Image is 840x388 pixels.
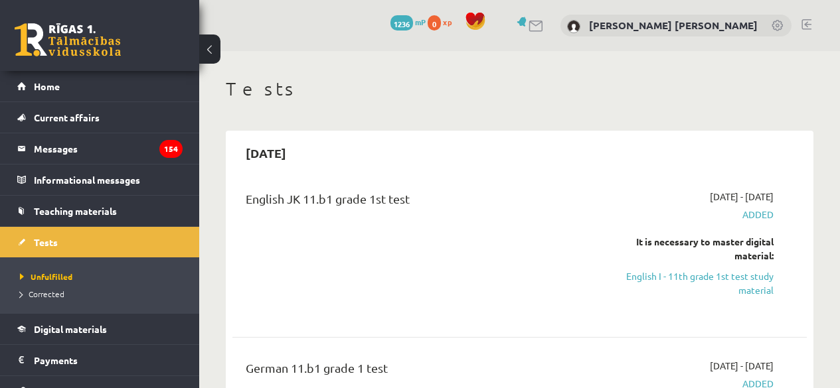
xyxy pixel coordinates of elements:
[226,78,296,99] font: Tests
[15,23,121,56] a: Riga 1st Distance Learning Secondary School
[34,236,58,248] font: Tests
[34,354,78,366] font: Payments
[246,192,410,206] font: English JK 11.b1 grade 1st test
[428,17,458,27] a: 0 xp
[394,19,410,29] font: 1236
[34,205,117,217] font: Teaching materials
[34,80,60,92] font: Home
[589,19,758,32] a: [PERSON_NAME] [PERSON_NAME]
[710,359,774,371] font: [DATE] - [DATE]
[17,314,183,344] a: Digital materials
[611,269,774,297] a: English I - 11th grade 1st test study material
[636,235,774,261] font: It is necessary to master digital material:
[17,133,183,164] a: Messages154
[390,17,426,27] a: 1236 mP
[17,164,183,195] a: Informational messages
[20,271,186,283] a: Unfulfilled
[31,271,72,282] font: Unfulfilled
[17,196,183,226] a: Teaching materials
[626,270,774,296] font: English I - 11th grade 1st test study material
[246,361,388,375] font: German 11.b1 grade 1 test
[34,323,107,335] font: Digital materials
[164,143,178,154] font: 154
[742,208,774,220] font: Added
[34,111,100,123] font: Current affairs
[17,102,183,133] a: Current affairs
[17,227,183,257] a: Tests
[246,145,286,161] font: [DATE]
[432,19,436,29] font: 0
[567,20,580,33] img: Thuy Tram Anh Do
[17,345,183,375] a: Payments
[34,174,140,186] font: Informational messages
[20,288,186,300] a: Corrected
[415,17,426,27] font: mP
[443,17,452,27] font: xp
[17,71,183,101] a: Home
[34,143,78,155] font: Messages
[29,289,64,299] font: Corrected
[710,190,774,202] font: [DATE] - [DATE]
